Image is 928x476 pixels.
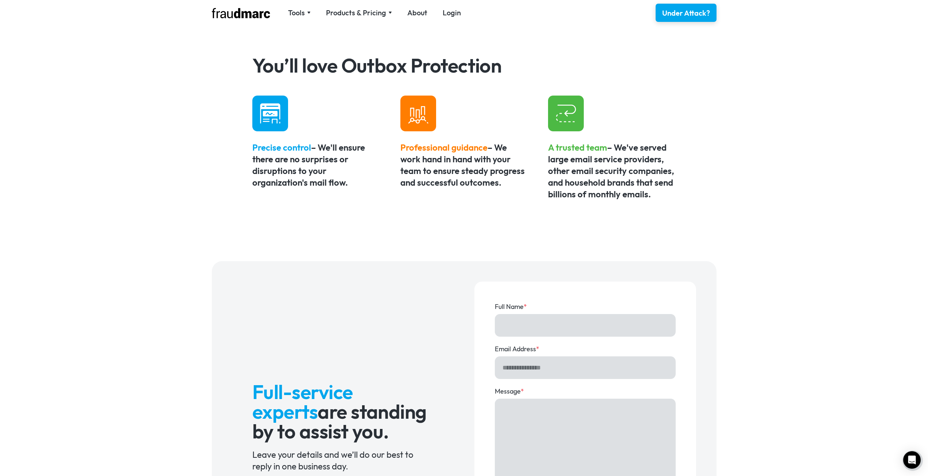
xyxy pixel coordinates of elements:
div: Products & Pricing [326,8,386,18]
a: Under Attack? [656,4,717,22]
label: Message [495,387,676,396]
label: Email Address [495,344,676,354]
div: Under Attack? [662,8,710,18]
h3: You’ll love Outbox Protection [252,55,676,75]
div: Leave your details and we’ll do our best to reply in one business day. [252,449,434,472]
label: Full Name [495,302,676,311]
h5: – We work hand in hand with your team to ensure steady progress and successful outcomes. [400,142,528,188]
div: Tools [288,8,311,18]
h5: – We've served large email service providers, other email security companies, and household brand... [548,142,676,200]
span: A trusted team [548,142,607,153]
a: Login [443,8,461,18]
div: Products & Pricing [326,8,392,18]
div: Open Intercom Messenger [903,451,921,469]
a: About [407,8,427,18]
h2: are standing by to assist you. [252,382,434,441]
span: Professional guidance [400,142,488,153]
div: Tools [288,8,305,18]
h5: – We'll ensure there are no surprises or disruptions to your organization's mail flow. [252,142,380,188]
span: Precise control [252,142,311,153]
span: Full-service experts [252,379,353,424]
